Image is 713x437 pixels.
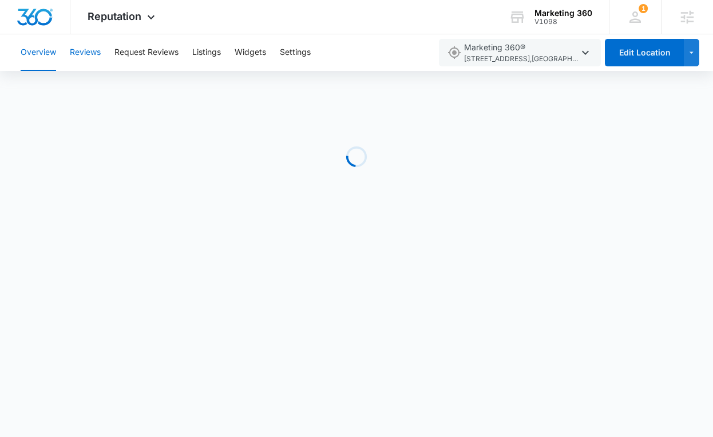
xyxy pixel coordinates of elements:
[192,34,221,71] button: Listings
[114,34,179,71] button: Request Reviews
[280,34,311,71] button: Settings
[70,34,101,71] button: Reviews
[439,39,601,66] button: Marketing 360®[STREET_ADDRESS],[GEOGRAPHIC_DATA][PERSON_NAME],CO
[464,41,579,65] span: Marketing 360®
[235,34,266,71] button: Widgets
[639,4,648,13] div: notifications count
[464,54,579,65] span: [STREET_ADDRESS] , [GEOGRAPHIC_DATA][PERSON_NAME] , CO
[534,9,592,18] div: account name
[605,39,684,66] button: Edit Location
[534,18,592,26] div: account id
[88,10,141,22] span: Reputation
[639,4,648,13] span: 1
[21,34,56,71] button: Overview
